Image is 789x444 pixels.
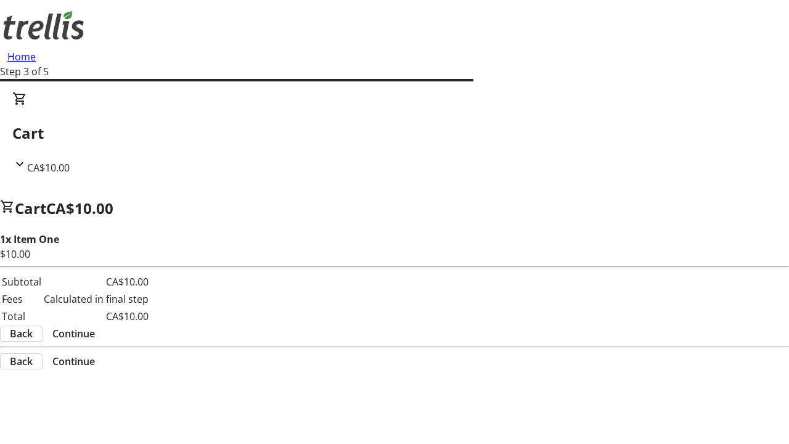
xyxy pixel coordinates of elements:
span: Continue [52,354,95,369]
span: CA$10.00 [27,161,70,175]
td: Fees [1,291,42,307]
span: Cart [15,198,46,218]
span: CA$10.00 [46,198,113,218]
button: Continue [43,354,105,369]
div: CartCA$10.00 [12,91,777,175]
td: Calculated in final step [43,291,149,307]
span: Back [10,354,33,369]
span: Back [10,326,33,341]
button: Continue [43,326,105,341]
td: Total [1,308,42,324]
td: Subtotal [1,274,42,290]
h2: Cart [12,122,777,144]
td: CA$10.00 [43,308,149,324]
td: CA$10.00 [43,274,149,290]
span: Continue [52,326,95,341]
